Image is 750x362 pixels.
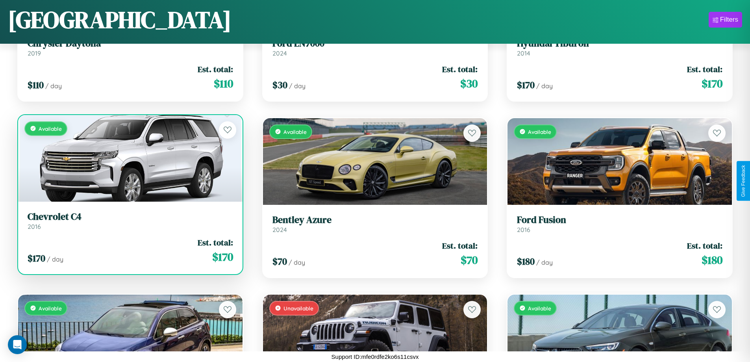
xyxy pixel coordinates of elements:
span: Available [283,128,307,135]
a: Hyundai Tiburon2014 [517,38,722,57]
span: $ 110 [214,76,233,91]
span: Available [528,305,551,312]
a: Chrysler Daytona2019 [28,38,233,57]
span: Available [528,128,551,135]
span: 2024 [272,49,287,57]
span: Est. total: [442,63,478,75]
span: 2024 [272,226,287,234]
h3: Ford Fusion [517,214,722,226]
span: Est. total: [687,63,722,75]
span: Unavailable [283,305,313,312]
a: Bentley Azure2024 [272,214,478,234]
span: / day [47,255,63,263]
span: Est. total: [442,240,478,251]
span: $ 30 [272,78,287,91]
span: $ 170 [702,76,722,91]
a: Ford Fusion2016 [517,214,722,234]
span: 2014 [517,49,530,57]
p: Support ID: mfe0rdfe2ko6s11csvx [331,351,419,362]
span: Available [39,125,62,132]
span: $ 30 [460,76,478,91]
h3: Bentley Azure [272,214,478,226]
span: / day [45,82,62,90]
h3: Chrysler Daytona [28,38,233,49]
span: Available [39,305,62,312]
h3: Hyundai Tiburon [517,38,722,49]
span: 2016 [28,223,41,230]
div: Filters [720,16,738,24]
span: 2016 [517,226,530,234]
span: $ 170 [212,249,233,265]
span: / day [536,258,553,266]
span: / day [289,82,306,90]
span: $ 180 [702,252,722,268]
span: / day [536,82,553,90]
span: $ 110 [28,78,44,91]
span: $ 170 [517,78,535,91]
span: $ 70 [272,255,287,268]
a: Ford LN70002024 [272,38,478,57]
span: Est. total: [198,237,233,248]
div: Give Feedback [741,165,746,197]
span: $ 180 [517,255,535,268]
h3: Ford LN7000 [272,38,478,49]
span: 2019 [28,49,41,57]
span: $ 70 [461,252,478,268]
button: Filters [709,12,742,28]
h3: Chevrolet C4 [28,211,233,223]
div: Open Intercom Messenger [8,335,27,354]
span: Est. total: [198,63,233,75]
h1: [GEOGRAPHIC_DATA] [8,4,231,36]
span: Est. total: [687,240,722,251]
a: Chevrolet C42016 [28,211,233,230]
span: / day [289,258,305,266]
span: $ 170 [28,252,45,265]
